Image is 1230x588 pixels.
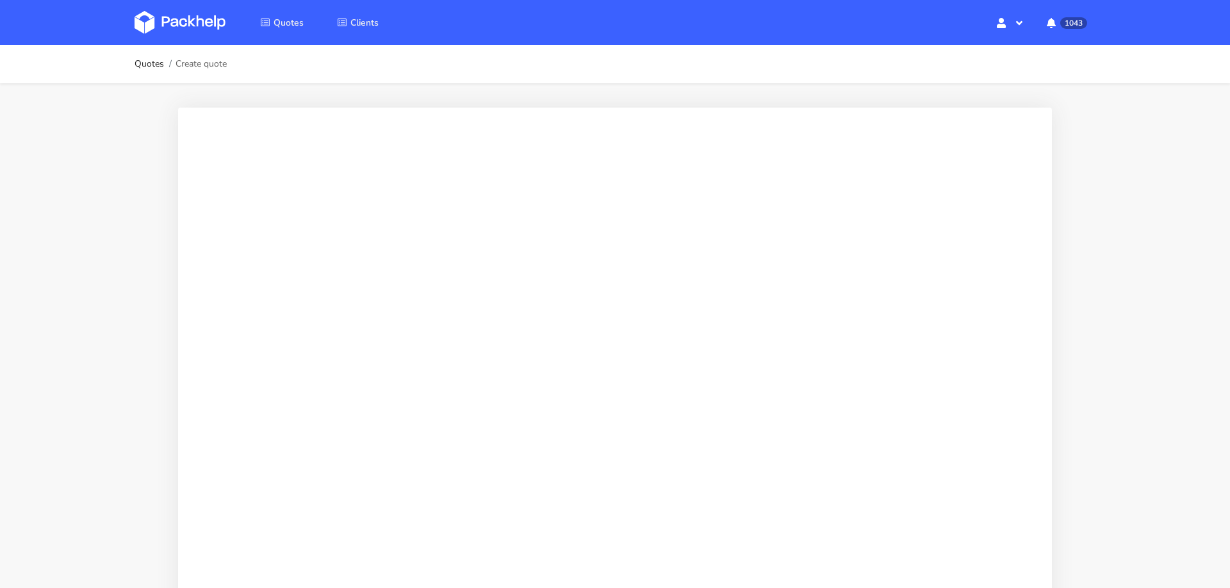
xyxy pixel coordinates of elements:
span: 1043 [1060,17,1087,29]
button: 1043 [1037,11,1095,34]
img: Dashboard [135,11,225,34]
a: Quotes [135,59,164,69]
nav: breadcrumb [135,51,227,77]
span: Clients [350,17,379,29]
span: Quotes [274,17,304,29]
a: Quotes [245,11,319,34]
span: Create quote [176,59,227,69]
a: Clients [322,11,394,34]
